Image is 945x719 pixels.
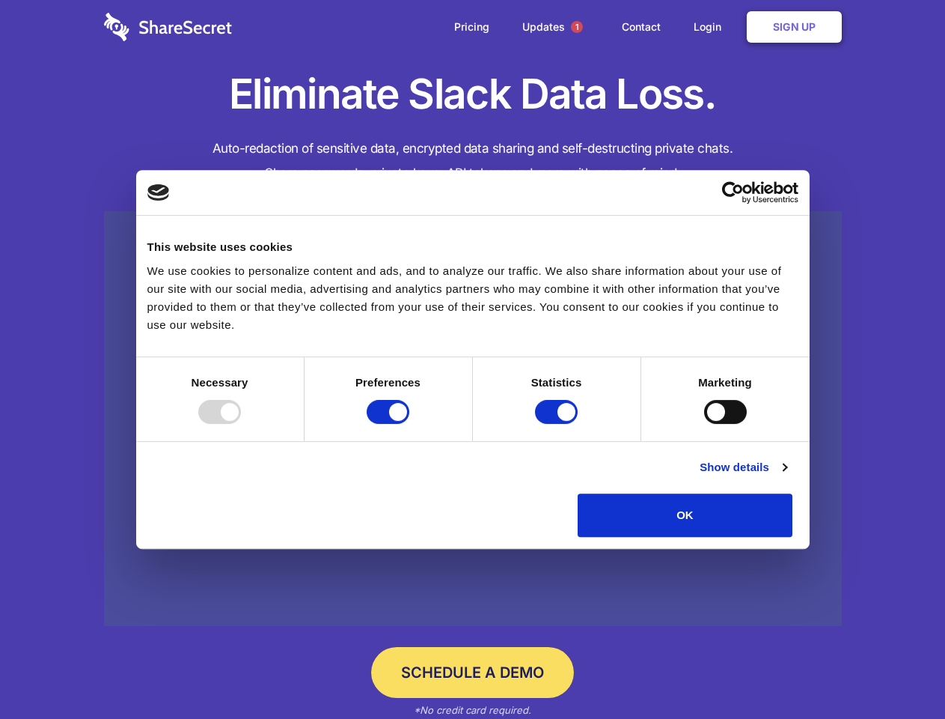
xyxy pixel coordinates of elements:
img: logo-wordmark-white-trans-d4663122ce5f474addd5e946df7df03e33cb6a1c49d2221995e7729f52c070b2.svg [104,13,232,41]
button: OK [578,494,792,537]
strong: Statistics [531,376,582,389]
a: Schedule a Demo [371,647,574,698]
a: Pricing [439,4,504,50]
a: Wistia video thumbnail [104,211,842,627]
div: We use cookies to personalize content and ads, and to analyze our traffic. We also share informat... [147,262,798,334]
strong: Preferences [355,376,420,389]
strong: Necessary [192,376,248,389]
div: This website uses cookies [147,238,798,256]
a: Usercentrics Cookiebot - opens in a new window [667,181,798,204]
h4: Auto-redaction of sensitive data, encrypted data sharing and self-destructing private chats. Shar... [104,136,842,186]
span: 1 [571,21,583,33]
strong: Marketing [698,376,752,389]
img: logo [147,184,170,201]
a: Sign Up [747,11,842,43]
a: Login [679,4,744,50]
h1: Eliminate Slack Data Loss. [104,67,842,121]
a: Show details [700,458,786,476]
a: Contact [607,4,676,50]
em: *No credit card required. [414,704,531,716]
